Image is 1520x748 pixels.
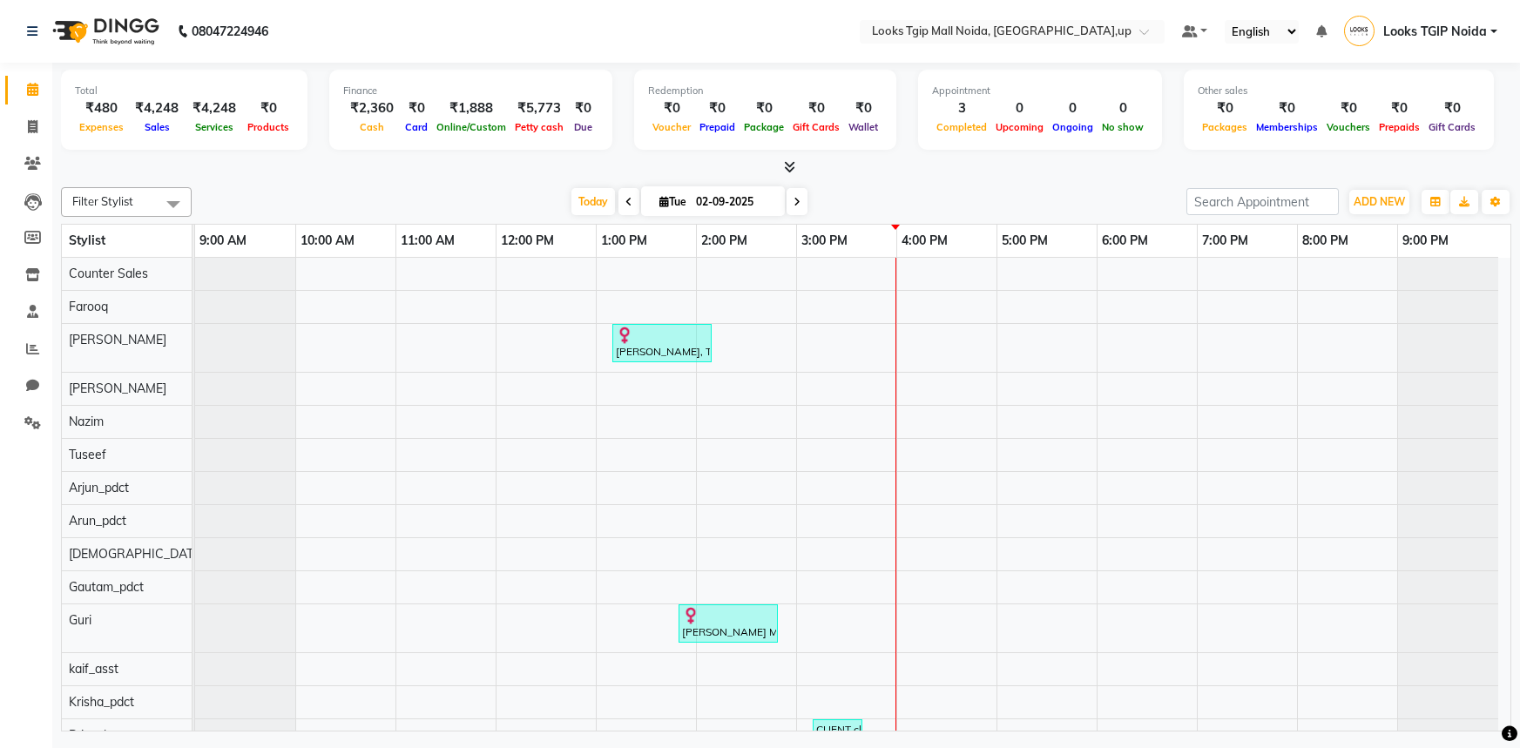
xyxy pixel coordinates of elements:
div: CLIENT client, TK03, 03:10 PM-03:40 PM, Eyebrows [814,722,861,738]
span: Filter Stylist [72,194,133,208]
a: 7:00 PM [1198,228,1253,253]
div: ₹4,248 [128,98,186,118]
div: ₹0 [401,98,432,118]
span: Counter Sales [69,266,148,281]
span: kaif_asst [69,661,118,677]
span: Upcoming [991,121,1048,133]
a: 9:00 AM [195,228,251,253]
div: Finance [343,84,598,98]
a: 8:00 PM [1298,228,1353,253]
div: ₹1,888 [432,98,510,118]
img: logo [44,7,164,56]
span: Services [191,121,238,133]
span: Tuseef [69,447,106,462]
span: Sales [140,121,174,133]
div: 0 [991,98,1048,118]
div: Appointment [932,84,1148,98]
div: ₹0 [1322,98,1375,118]
a: 1:00 PM [597,228,652,253]
span: Today [571,188,615,215]
span: [PERSON_NAME] [69,381,166,396]
div: ₹0 [1252,98,1322,118]
span: Gift Cards [1424,121,1480,133]
span: Package [740,121,788,133]
div: ₹0 [740,98,788,118]
div: ₹0 [1424,98,1480,118]
b: 08047224946 [192,7,268,56]
span: [PERSON_NAME] [69,332,166,347]
div: ₹4,248 [186,98,243,118]
span: Expenses [75,121,128,133]
span: Wallet [844,121,882,133]
span: Petty cash [510,121,568,133]
span: [DEMOGRAPHIC_DATA] [69,546,205,562]
div: ₹0 [243,98,294,118]
div: ₹0 [1375,98,1424,118]
span: Products [243,121,294,133]
input: Search Appointment [1186,188,1339,215]
span: Priyanka [69,727,117,743]
span: Stylist [69,232,105,248]
span: Prepaids [1375,121,1424,133]
div: 0 [1048,98,1098,118]
div: ₹0 [844,98,882,118]
span: Tue [655,195,691,208]
span: Completed [932,121,991,133]
span: Packages [1198,121,1252,133]
span: Due [570,121,597,133]
div: Other sales [1198,84,1480,98]
div: ₹2,360 [343,98,401,118]
span: Krisha_pdct [69,694,134,710]
a: 4:00 PM [897,228,952,253]
span: Gautam_pdct [69,579,144,595]
a: 3:00 PM [797,228,852,253]
input: 2025-09-02 [691,189,778,215]
div: ₹0 [788,98,844,118]
span: Looks TGIP Noida [1383,23,1487,41]
span: Vouchers [1322,121,1375,133]
span: Prepaid [695,121,740,133]
span: Arjun_pdct [69,480,129,495]
div: ₹0 [648,98,695,118]
span: Cash [355,121,388,133]
div: ₹0 [695,98,740,118]
a: 11:00 AM [396,228,459,253]
div: [PERSON_NAME], TK01, 01:10 PM-02:10 PM, Roots Touchup Inoa(F) [614,327,710,360]
a: 6:00 PM [1098,228,1152,253]
span: Voucher [648,121,695,133]
span: No show [1098,121,1148,133]
div: 0 [1098,98,1148,118]
span: Online/Custom [432,121,510,133]
img: Looks TGIP Noida [1344,16,1375,46]
a: 2:00 PM [697,228,752,253]
div: [PERSON_NAME] MAM, TK02, 01:50 PM-02:50 PM, Roots Touchup Inoa(F) [680,607,776,640]
span: ADD NEW [1354,195,1405,208]
span: Farooq [69,299,108,314]
div: 3 [932,98,991,118]
span: Card [401,121,432,133]
button: ADD NEW [1349,190,1409,214]
span: Ongoing [1048,121,1098,133]
div: ₹5,773 [510,98,568,118]
div: ₹480 [75,98,128,118]
div: Total [75,84,294,98]
span: Arun_pdct [69,513,126,529]
a: 9:00 PM [1398,228,1453,253]
div: ₹0 [568,98,598,118]
a: 5:00 PM [997,228,1052,253]
div: ₹0 [1198,98,1252,118]
a: 12:00 PM [497,228,558,253]
div: Redemption [648,84,882,98]
span: Gift Cards [788,121,844,133]
span: Memberships [1252,121,1322,133]
span: Nazim [69,414,104,429]
span: Guri [69,612,91,628]
a: 10:00 AM [296,228,359,253]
